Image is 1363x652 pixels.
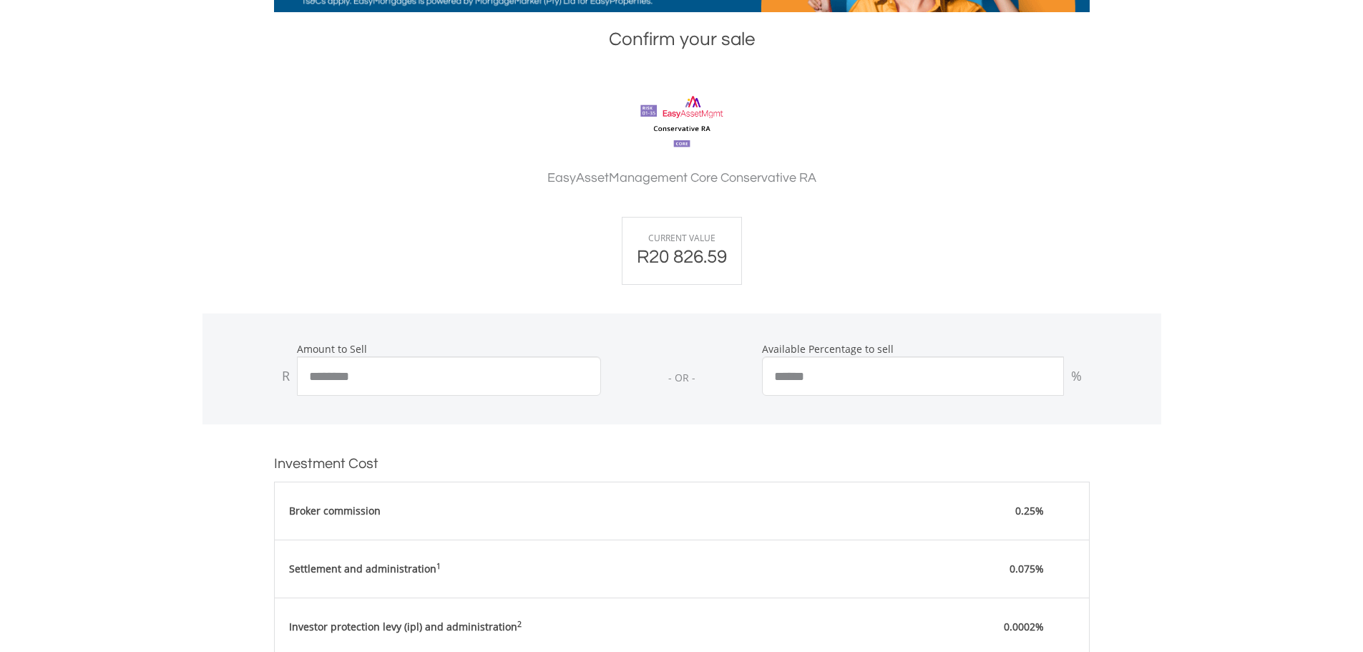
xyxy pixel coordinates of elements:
h1: Confirm your sale [274,26,1090,59]
h2: Investment Cost [274,453,1090,475]
sup: 2 [517,619,522,629]
div: Settlement and administration [289,562,441,576]
label: Available Percentage to sell [762,342,894,356]
div: Investor protection levy (ipl) and administration [289,620,522,634]
span: % [1064,356,1090,396]
img: EMPBundle_CConservativeRA.png [628,87,736,154]
span: R [274,356,297,396]
div: - OR - [622,360,741,396]
div: CURRENT VALUE [637,232,727,244]
h3: EasyAssetManagement Core Conservative RA [274,168,1090,188]
sup: 1 [436,561,441,571]
span: 0.25% [1015,504,1044,518]
div: Broker commission [289,504,381,518]
label: Amount to Sell [297,342,367,356]
span: R20 826.59 [637,248,727,266]
span: 0.0002% [1004,620,1044,634]
span: 0.075% [1010,562,1044,576]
